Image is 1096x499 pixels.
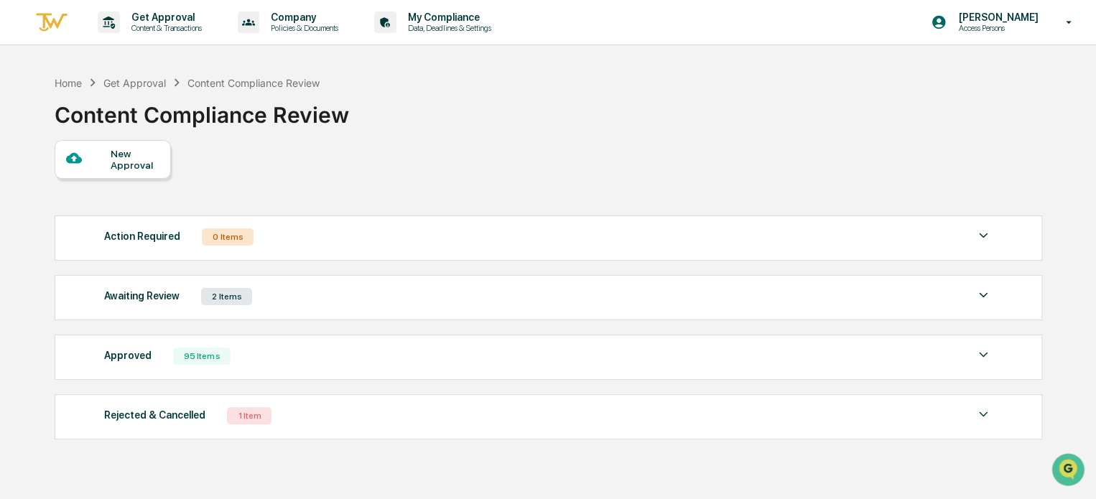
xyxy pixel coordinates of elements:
[227,407,271,424] div: 1 Item
[14,220,37,243] img: Dave Feldman
[14,294,26,306] div: 🖐️
[975,286,992,304] img: caret
[65,109,236,123] div: Start new chat
[30,109,56,135] img: 4531339965365_218c74b014194aa58b9b_72.jpg
[29,320,90,335] span: Data Lookup
[244,113,261,131] button: Start new chat
[1050,452,1089,490] iframe: Open customer support
[119,195,124,206] span: •
[947,11,1045,23] p: [PERSON_NAME]
[201,288,252,305] div: 2 Items
[9,287,98,313] a: 🖐️Preclearance
[975,227,992,244] img: caret
[29,234,40,246] img: 1746055101610-c473b297-6a78-478c-a979-82029cc54cd1
[127,195,157,206] span: [DATE]
[14,159,96,170] div: Past conversations
[9,314,96,340] a: 🔎Data Lookup
[104,227,180,246] div: Action Required
[223,156,261,173] button: See all
[396,11,498,23] p: My Compliance
[29,195,40,207] img: 1746055101610-c473b297-6a78-478c-a979-82029cc54cd1
[120,23,209,33] p: Content & Transactions
[29,293,93,307] span: Preclearance
[55,77,82,89] div: Home
[104,406,205,424] div: Rejected & Cancelled
[259,23,345,33] p: Policies & Documents
[143,355,174,366] span: Pylon
[14,181,37,204] img: Dave Feldman
[104,294,116,306] div: 🗄️
[45,233,116,245] span: [PERSON_NAME]
[14,322,26,333] div: 🔎
[947,23,1045,33] p: Access Persons
[14,29,261,52] p: How can we help?
[65,123,198,135] div: We're available if you need us!
[396,23,498,33] p: Data, Deadlines & Settings
[975,346,992,363] img: caret
[34,11,69,34] img: logo
[975,406,992,423] img: caret
[259,11,345,23] p: Company
[119,233,124,245] span: •
[45,195,116,206] span: [PERSON_NAME]
[202,228,254,246] div: 0 Items
[104,286,180,305] div: Awaiting Review
[98,287,184,313] a: 🗄️Attestations
[103,77,166,89] div: Get Approval
[111,148,159,171] div: New Approval
[173,348,231,365] div: 95 Items
[104,346,152,365] div: Approved
[101,355,174,366] a: Powered byPylon
[55,90,349,128] div: Content Compliance Review
[14,109,40,135] img: 1746055101610-c473b297-6a78-478c-a979-82029cc54cd1
[127,233,157,245] span: [DATE]
[119,293,178,307] span: Attestations
[120,11,209,23] p: Get Approval
[187,77,320,89] div: Content Compliance Review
